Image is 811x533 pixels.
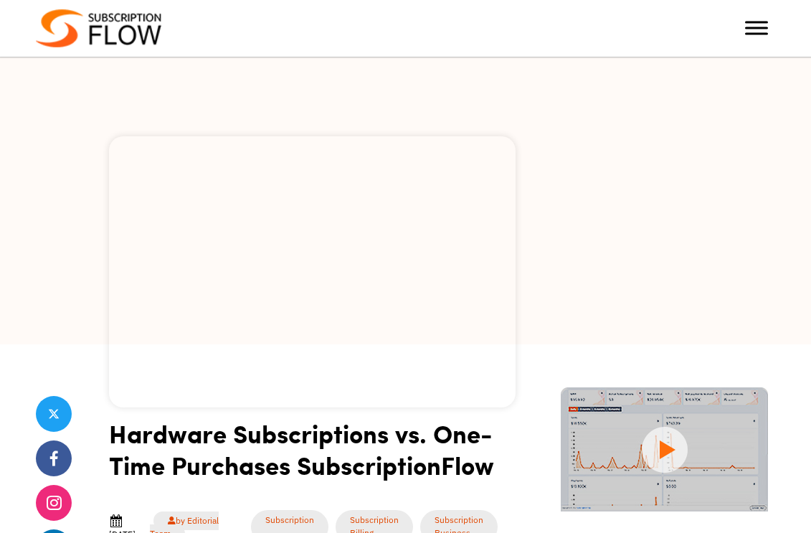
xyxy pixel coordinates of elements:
img: Hardware Subscriptions vs. One-Time Purchases [109,136,516,407]
img: Subscriptionflow [36,9,161,47]
button: Toggle Menu [745,22,768,35]
h1: Hardware Subscriptions vs. One-Time Purchases SubscriptionFlow [109,418,516,491]
img: intro video [561,387,768,511]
